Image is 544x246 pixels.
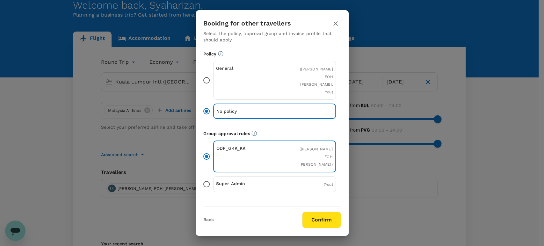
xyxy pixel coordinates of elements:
[251,131,257,136] svg: Default approvers or custom approval rules (if available) are based on the user group.
[216,180,275,187] p: Super Admin
[216,145,275,151] p: ODP_GKK_KK
[216,65,275,71] p: General
[203,51,341,57] p: Policy
[302,212,341,228] button: Confirm
[324,182,333,187] span: ( You )
[203,217,214,222] button: Back
[299,147,332,167] span: ( [PERSON_NAME] FOH [PERSON_NAME] )
[216,108,275,114] p: No policy
[203,20,291,27] h3: Booking for other travellers
[203,30,341,43] p: Select the policy, approval group and invoice profile that should apply.
[218,51,223,56] svg: Booking restrictions are based on the selected travel policy.
[203,130,341,137] p: Group approval rules
[300,67,333,94] span: ( [PERSON_NAME] FOH [PERSON_NAME], You )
